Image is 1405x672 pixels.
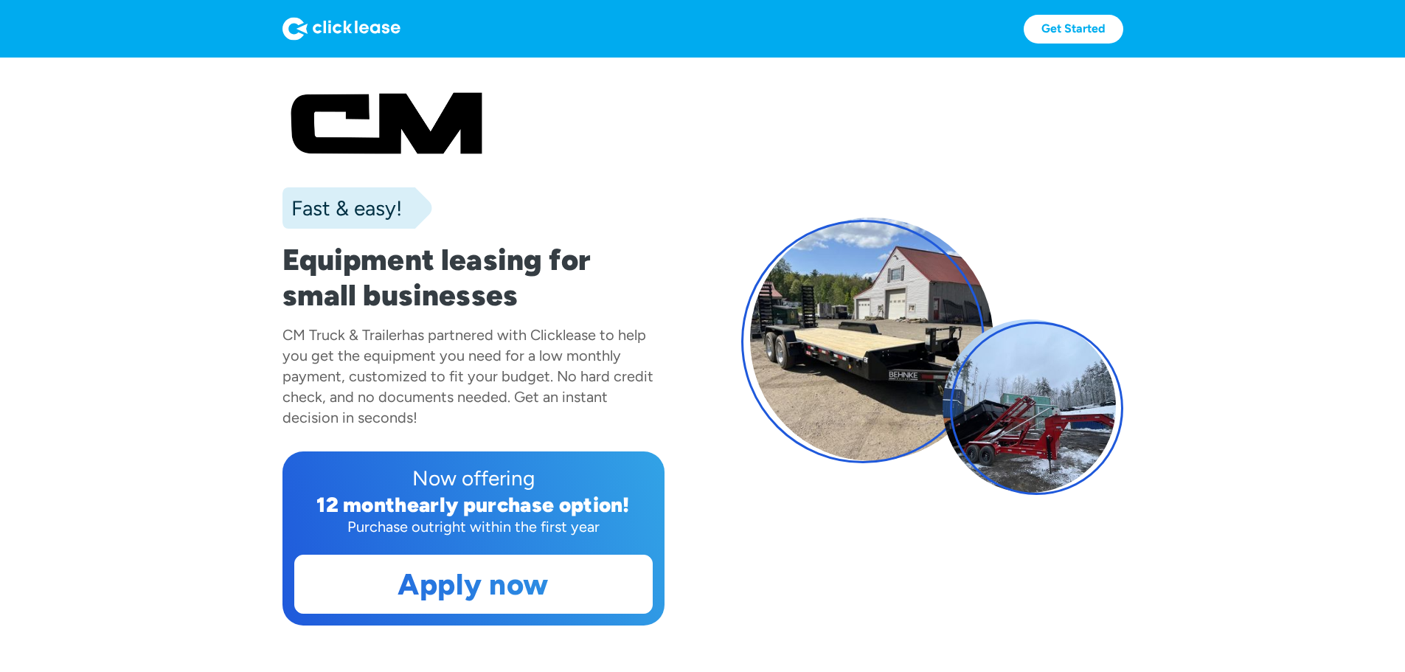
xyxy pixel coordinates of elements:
[282,326,653,426] div: has partnered with Clicklease to help you get the equipment you need for a low monthly payment, c...
[294,463,653,493] div: Now offering
[295,555,652,613] a: Apply now
[282,326,402,344] div: CM Truck & Trailer
[1024,15,1123,44] a: Get Started
[282,193,402,223] div: Fast & easy!
[282,17,400,41] img: Logo
[407,492,630,517] div: early purchase option!
[282,242,665,313] h1: Equipment leasing for small businesses
[294,516,653,537] div: Purchase outright within the first year
[316,492,407,517] div: 12 month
